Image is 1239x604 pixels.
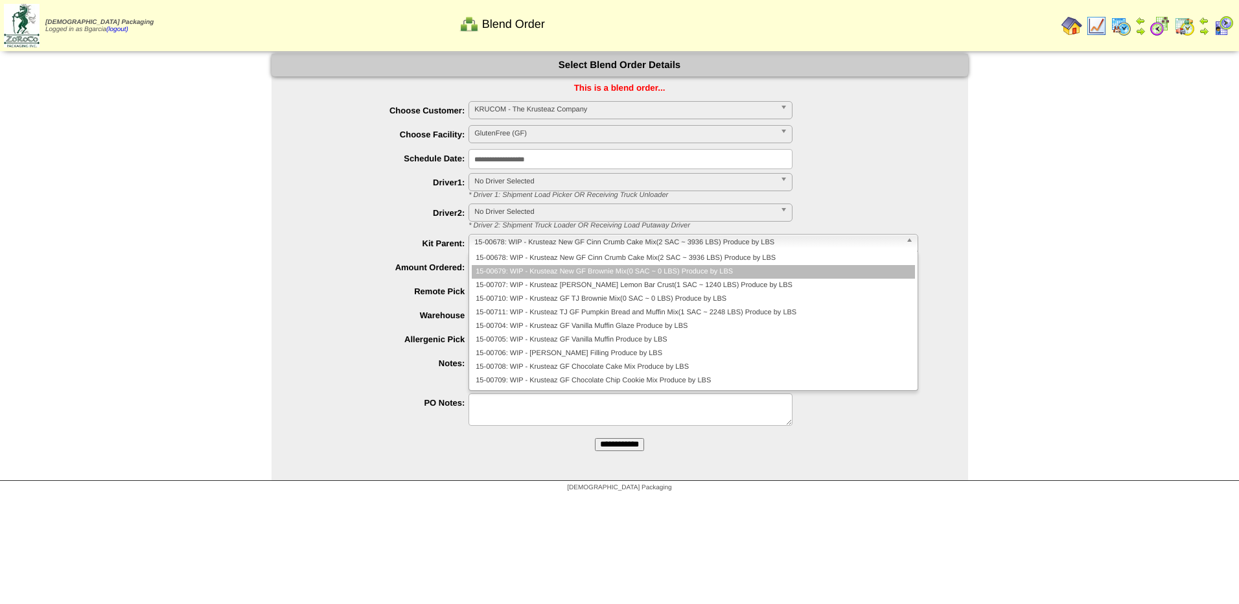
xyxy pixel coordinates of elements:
label: PO Notes: [297,398,469,408]
a: (logout) [106,26,128,33]
label: Kit Parent: [297,238,469,248]
img: calendarprod.gif [1111,16,1131,36]
label: Amount Ordered: [297,262,469,272]
span: GlutenFree (GF) [474,126,775,141]
li: 15-00707: WIP - Krusteaz [PERSON_NAME] Lemon Bar Crust(1 SAC ~ 1240 LBS) Produce by LBS [472,279,914,292]
img: arrowleft.gif [1199,16,1209,26]
div: This is a blend order... [272,83,968,93]
label: Remote Pick [297,286,469,296]
li: 15-00706: WIP - [PERSON_NAME] Filling Produce by LBS [472,347,914,360]
li: 15-00708: WIP - Krusteaz GF Chocolate Cake Mix Produce by LBS [472,360,914,374]
label: Choose Facility: [297,130,469,139]
span: No Driver Selected [474,174,775,189]
li: 15-00705: WIP - Krusteaz GF Vanilla Muffin Produce by LBS [472,333,914,347]
img: zoroco-logo-small.webp [4,4,40,47]
img: network.png [459,14,480,34]
div: * Driver 1: Shipment Load Picker OR Receiving Truck Unloader [459,191,968,199]
img: home.gif [1061,16,1082,36]
span: [DEMOGRAPHIC_DATA] Packaging [567,484,671,491]
li: 15-00704: WIP - Krusteaz GF Vanilla Muffin Glaze Produce by LBS [472,319,914,333]
img: arrowleft.gif [1135,16,1146,26]
img: calendarinout.gif [1174,16,1195,36]
img: arrowright.gif [1135,26,1146,36]
img: calendarcustomer.gif [1213,16,1234,36]
img: line_graph.gif [1086,16,1107,36]
label: Driver2: [297,208,469,218]
div: Select Blend Order Details [272,54,968,76]
span: [DEMOGRAPHIC_DATA] Packaging [45,19,154,26]
li: 15-00678: WIP - Krusteaz New GF Cinn Crumb Cake Mix(2 SAC ~ 3936 LBS) Produce by LBS [472,251,914,265]
li: 15-00679: WIP - Krusteaz New GF Brownie Mix(0 SAC ~ 0 LBS) Produce by LBS [472,265,914,279]
label: Notes: [297,358,469,368]
span: Blend Order [482,17,545,31]
li: 15-00711: WIP - Krusteaz TJ GF Pumpkin Bread and Muffin Mix(1 SAC ~ 2248 LBS) Produce by LBS [472,306,914,319]
label: Schedule Date: [297,154,469,163]
li: 15-00710: WIP - Krusteaz GF TJ Brownie Mix(0 SAC ~ 0 LBS) Produce by LBS [472,292,914,306]
label: Allergenic Pick [297,334,469,344]
span: Logged in as Bgarcia [45,19,154,33]
span: No Driver Selected [474,204,775,220]
img: arrowright.gif [1199,26,1209,36]
label: Driver1: [297,178,469,187]
label: Choose Customer: [297,106,469,115]
img: calendarblend.gif [1150,16,1170,36]
span: 15-00678: WIP - Krusteaz New GF Cinn Crumb Cake Mix(2 SAC ~ 3936 LBS) Produce by LBS [474,235,900,250]
label: Warehouse [297,310,469,320]
div: * Driver 2: Shipment Truck Loader OR Receiving Load Putaway Driver [459,222,968,229]
li: 15-00709: WIP - Krusteaz GF Chocolate Chip Cookie Mix Produce by LBS [472,374,914,388]
span: KRUCOM - The Krusteaz Company [474,102,775,117]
